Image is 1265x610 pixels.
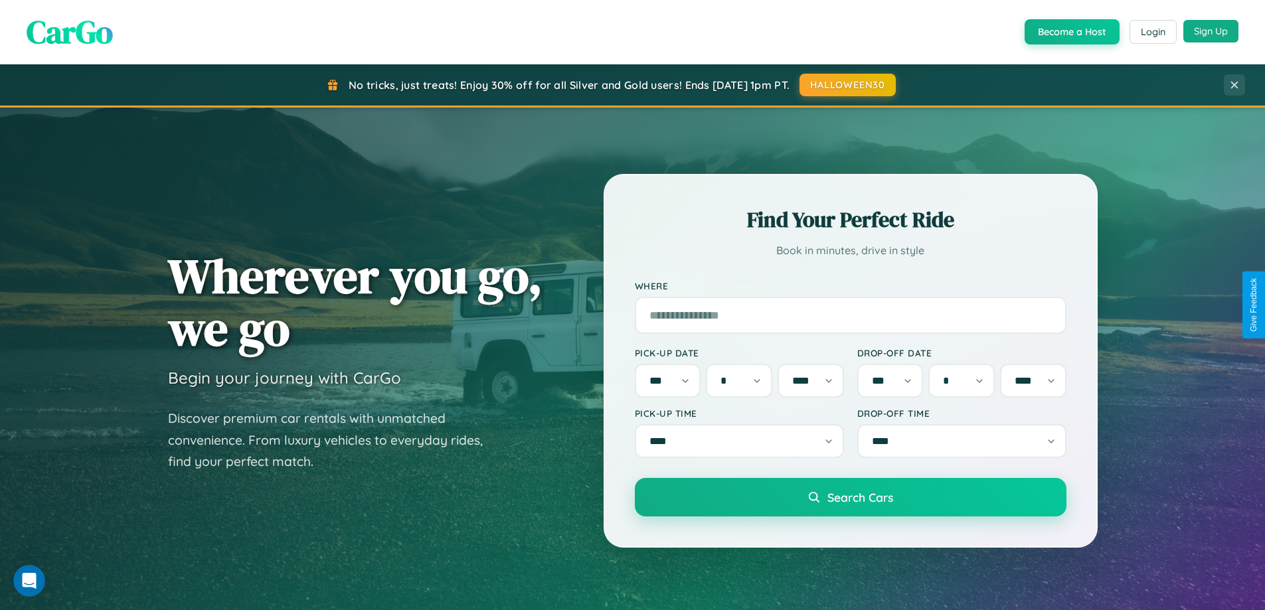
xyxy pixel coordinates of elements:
button: Sign Up [1183,20,1238,42]
h1: Wherever you go, we go [168,250,543,354]
button: Search Cars [635,478,1066,516]
span: Search Cars [827,490,893,504]
label: Drop-off Date [857,347,1066,358]
iframe: Intercom live chat [13,565,45,597]
label: Drop-off Time [857,408,1066,419]
button: HALLOWEEN30 [800,74,896,96]
span: CarGo [27,10,113,54]
p: Discover premium car rentals with unmatched convenience. From luxury vehicles to everyday rides, ... [168,408,500,473]
h3: Begin your journey with CarGo [168,368,401,388]
span: No tricks, just treats! Enjoy 30% off for all Silver and Gold users! Ends [DATE] 1pm PT. [349,78,790,92]
button: Become a Host [1025,19,1120,44]
label: Pick-up Time [635,408,844,419]
label: Pick-up Date [635,347,844,358]
label: Where [635,280,1066,291]
h2: Find Your Perfect Ride [635,205,1066,234]
button: Login [1130,20,1177,44]
p: Book in minutes, drive in style [635,241,1066,260]
div: Give Feedback [1249,278,1258,332]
